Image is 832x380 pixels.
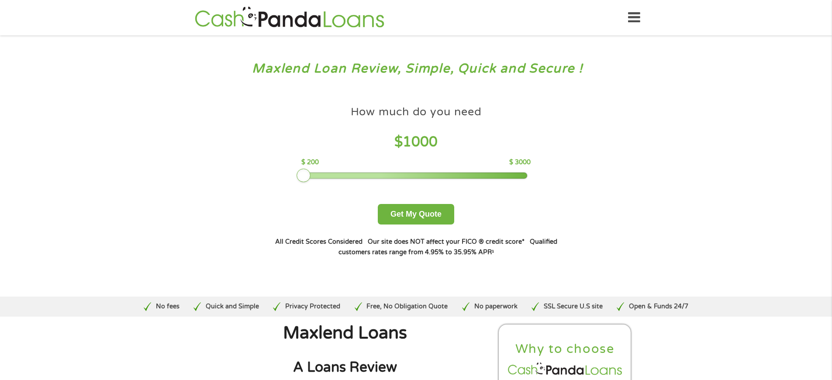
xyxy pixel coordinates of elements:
[506,341,624,357] h2: Why to choose
[206,302,259,311] p: Quick and Simple
[283,323,407,343] span: Maxlend Loans
[474,302,518,311] p: No paperwork
[403,134,438,150] span: 1000
[338,238,557,256] strong: Qualified customers rates range from 4.95% to 35.95% APR¹
[629,302,688,311] p: Open & Funds 24/7
[509,158,531,167] p: $ 3000
[544,302,603,311] p: SSL Secure U.S site
[200,359,490,377] h2: A Loans Review
[301,133,531,151] h4: $
[366,302,448,311] p: Free, No Obligation Quote
[351,105,482,119] h4: How much do you need
[25,61,807,77] h3: Maxlend Loan Review, Simple, Quick and Secure !
[275,238,362,245] strong: All Credit Scores Considered
[192,5,387,30] img: GetLoanNow Logo
[285,302,340,311] p: Privacy Protected
[378,204,454,225] button: Get My Quote
[301,158,319,167] p: $ 200
[156,302,180,311] p: No fees
[368,238,525,245] strong: Our site does NOT affect your FICO ® credit score*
